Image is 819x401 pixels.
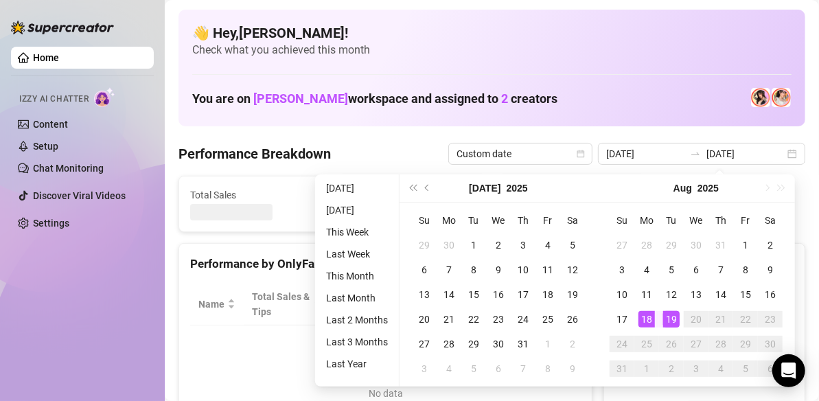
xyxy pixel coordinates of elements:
[190,284,244,325] th: Name
[33,190,126,201] a: Discover Viral Videos
[349,187,474,203] span: Active Chats
[252,289,311,319] span: Total Sales & Tips
[428,289,470,319] span: Sales / Hour
[198,297,224,312] span: Name
[33,163,104,174] a: Chat Monitoring
[11,21,114,34] img: logo-BBDzfeDw.svg
[192,23,792,43] h4: 👋 Hey, [PERSON_NAME] !
[244,284,330,325] th: Total Sales & Tips
[19,93,89,106] span: Izzy AI Chatter
[33,119,68,130] a: Content
[577,150,585,158] span: calendar
[606,146,684,161] input: Start date
[192,43,792,58] span: Check what you achieved this month
[190,187,315,203] span: Total Sales
[94,87,115,107] img: AI Chatter
[457,144,584,164] span: Custom date
[192,91,557,106] h1: You are on workspace and assigned to creators
[498,289,562,319] span: Chat Conversion
[501,91,508,106] span: 2
[706,146,785,161] input: End date
[419,284,489,325] th: Sales / Hour
[33,218,69,229] a: Settings
[509,187,634,203] span: Messages Sent
[338,289,401,319] div: Est. Hours Worked
[615,255,794,273] div: Sales by OnlyFans Creator
[772,354,805,387] div: Open Intercom Messenger
[204,386,567,401] div: No data
[33,52,59,63] a: Home
[690,148,701,159] span: swap-right
[690,148,701,159] span: to
[178,144,331,163] h4: Performance Breakdown
[253,91,348,106] span: [PERSON_NAME]
[190,255,581,273] div: Performance by OnlyFans Creator
[751,88,770,107] img: Holly
[772,88,791,107] img: 𝖍𝖔𝖑𝖑𝖞
[490,284,581,325] th: Chat Conversion
[33,141,58,152] a: Setup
